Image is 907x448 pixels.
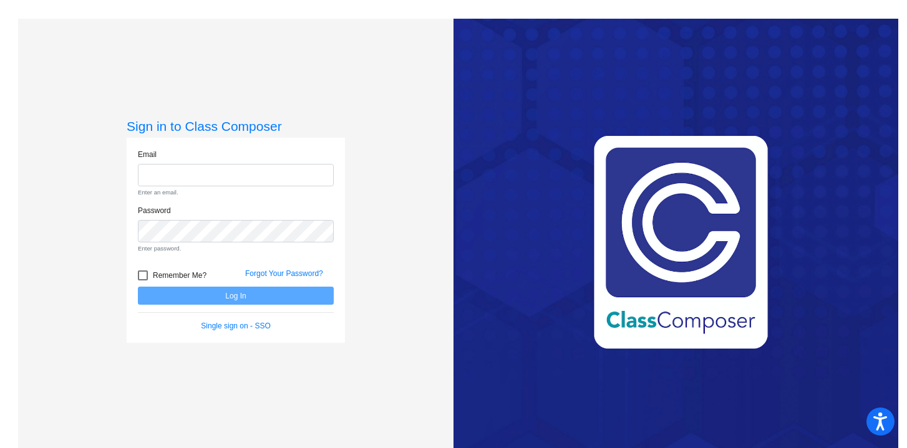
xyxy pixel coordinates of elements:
button: Log In [138,287,334,305]
h3: Sign in to Class Composer [127,118,345,134]
small: Enter password. [138,244,334,253]
a: Single sign on - SSO [201,322,270,330]
a: Forgot Your Password? [245,269,323,278]
small: Enter an email. [138,188,334,197]
span: Remember Me? [153,268,206,283]
label: Password [138,205,171,216]
label: Email [138,149,157,160]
